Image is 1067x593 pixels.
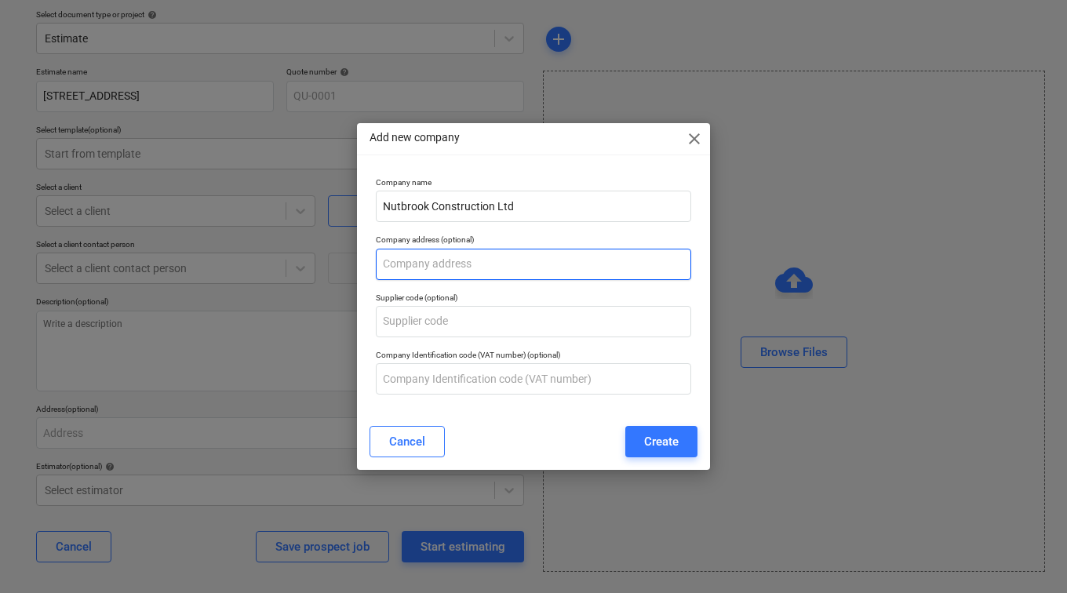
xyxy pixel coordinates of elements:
button: Cancel [370,426,445,457]
p: Add new company [370,129,460,146]
p: Company Identification code (VAT number) (optional) [376,350,691,363]
input: Company Identification code (VAT number) [376,363,691,395]
button: Create [625,426,697,457]
input: Company address [376,249,691,280]
input: Supplier code [376,306,691,337]
p: Supplier code (optional) [376,293,691,306]
p: Company name [376,177,691,191]
span: close [685,129,704,148]
iframe: Chat Widget [989,518,1067,593]
div: Cancel [389,431,425,452]
p: Company address (optional) [376,235,691,248]
div: Create [644,431,679,452]
input: Company name [376,191,691,222]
